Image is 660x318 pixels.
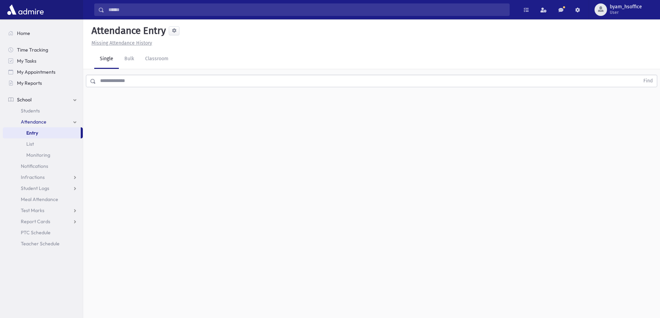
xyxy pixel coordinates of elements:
[3,105,83,116] a: Students
[17,80,42,86] span: My Reports
[89,40,152,46] a: Missing Attendance History
[3,227,83,238] a: PTC Schedule
[21,185,49,191] span: Student Logs
[3,78,83,89] a: My Reports
[3,216,83,227] a: Report Cards
[3,127,81,138] a: Entry
[3,94,83,105] a: School
[3,116,83,127] a: Attendance
[17,97,32,103] span: School
[21,240,60,247] span: Teacher Schedule
[3,161,83,172] a: Notifications
[3,149,83,161] a: Monitoring
[3,138,83,149] a: List
[21,218,50,225] span: Report Cards
[3,172,83,183] a: Infractions
[21,207,44,213] span: Test Marks
[21,196,58,202] span: Meal Attendance
[3,238,83,249] a: Teacher Schedule
[3,66,83,78] a: My Appointments
[21,229,51,236] span: PTC Schedule
[21,174,45,180] span: Infractions
[3,28,83,39] a: Home
[610,10,642,15] span: User
[140,49,174,69] a: Classroom
[610,4,642,10] span: byam_hsoffice
[21,119,46,125] span: Attendance
[119,49,140,69] a: Bulk
[26,152,50,158] span: Monitoring
[3,183,83,194] a: Student Logs
[3,205,83,216] a: Test Marks
[26,141,34,147] span: List
[89,25,166,37] h5: Attendance Entry
[3,44,83,55] a: Time Tracking
[3,194,83,205] a: Meal Attendance
[104,3,509,16] input: Search
[26,130,38,136] span: Entry
[17,47,48,53] span: Time Tracking
[91,40,152,46] u: Missing Attendance History
[3,55,83,66] a: My Tasks
[17,58,36,64] span: My Tasks
[17,69,55,75] span: My Appointments
[17,30,30,36] span: Home
[21,163,48,169] span: Notifications
[94,49,119,69] a: Single
[21,108,40,114] span: Students
[639,75,657,87] button: Find
[6,3,45,17] img: AdmirePro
